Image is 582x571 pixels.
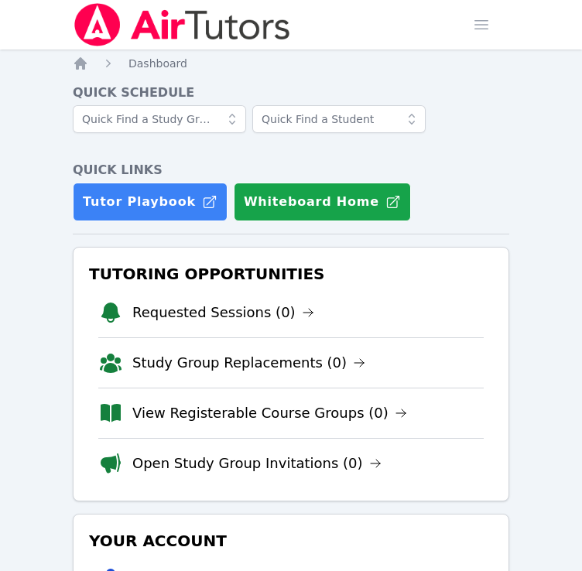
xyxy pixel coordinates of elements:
[234,183,411,221] button: Whiteboard Home
[132,402,407,424] a: View Registerable Course Groups (0)
[252,105,426,133] input: Quick Find a Student
[128,56,187,71] a: Dashboard
[132,352,365,374] a: Study Group Replacements (0)
[86,527,496,555] h3: Your Account
[86,260,496,288] h3: Tutoring Opportunities
[73,161,509,180] h4: Quick Links
[73,105,246,133] input: Quick Find a Study Group
[73,183,228,221] a: Tutor Playbook
[73,3,292,46] img: Air Tutors
[128,57,187,70] span: Dashboard
[73,84,509,102] h4: Quick Schedule
[73,56,509,71] nav: Breadcrumb
[132,453,382,474] a: Open Study Group Invitations (0)
[132,302,314,323] a: Requested Sessions (0)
